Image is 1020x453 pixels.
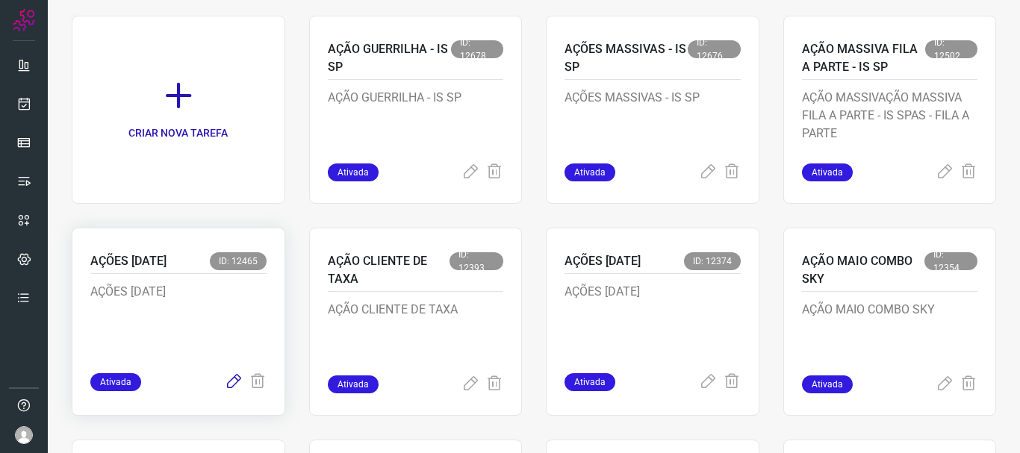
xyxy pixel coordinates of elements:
span: Ativada [565,163,615,181]
span: Ativada [802,375,853,393]
span: Ativada [802,163,853,181]
span: Ativada [90,373,141,391]
p: AÇÕES [DATE] [90,252,167,270]
p: AÇÃO MAIO COMBO SKY [802,252,925,288]
p: AÇÃO GUERRILHA - IS SP [328,89,504,163]
p: AÇÃO CLIENTE DE TAXA [328,301,504,375]
span: ID: 12678 [451,40,503,58]
span: ID: 12393 [450,252,503,270]
span: Ativada [328,163,379,181]
p: AÇÕES [DATE] [90,283,267,357]
p: AÇÃO CLIENTE DE TAXA [328,252,450,288]
span: Ativada [328,375,379,393]
span: ID: 12465 [210,252,267,270]
p: AÇÃO GUERRILHA - IS SP [328,40,451,76]
span: ID: 12374 [684,252,741,270]
img: avatar-user-boy.jpg [15,426,33,444]
p: AÇÕES MASSIVAS - IS SP [565,89,741,163]
a: CRIAR NOVA TAREFA [72,16,285,204]
p: AÇÕES [DATE] [565,252,641,270]
img: Logo [13,9,35,31]
span: ID: 12502 [925,40,977,58]
p: AÇÃO MAIO COMBO SKY [802,301,978,375]
p: CRIAR NOVA TAREFA [128,125,228,141]
span: Ativada [565,373,615,391]
span: ID: 12354 [924,252,977,270]
span: ID: 12676 [688,40,740,58]
p: AÇÕES [DATE] [565,283,741,357]
p: AÇÃO MASSIVA FILA A PARTE - IS SP [802,40,926,76]
p: AÇÕES MASSIVAS - IS SP [565,40,688,76]
p: AÇÃO MASSIVAÇÃO MASSIVA FILA A PARTE - IS SPAS - FILA A PARTE [802,89,978,163]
